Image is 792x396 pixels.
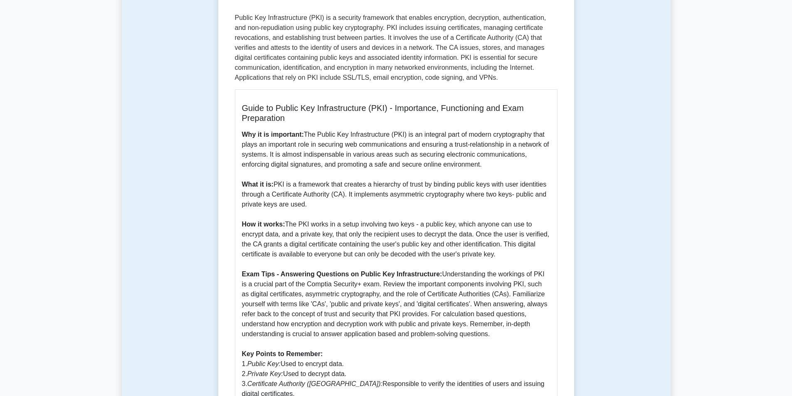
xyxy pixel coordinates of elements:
p: Public Key Infrastructure (PKI) is a security framework that enables encryption, decryption, auth... [235,13,558,83]
b: Key Points to Remember: [242,350,323,357]
i: Private Key: [247,370,283,377]
b: Why it is important: [242,131,304,138]
b: Exam Tips - Answering Questions on Public Key Infrastructure: [242,271,442,278]
h5: Guide to Public Key Infrastructure (PKI) - Importance, Functioning and Exam Preparation [242,103,550,123]
i: Certificate Authority ([GEOGRAPHIC_DATA]): [247,380,382,387]
b: How it works: [242,221,285,228]
b: What it is: [242,181,274,188]
i: Public Key: [247,360,281,367]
